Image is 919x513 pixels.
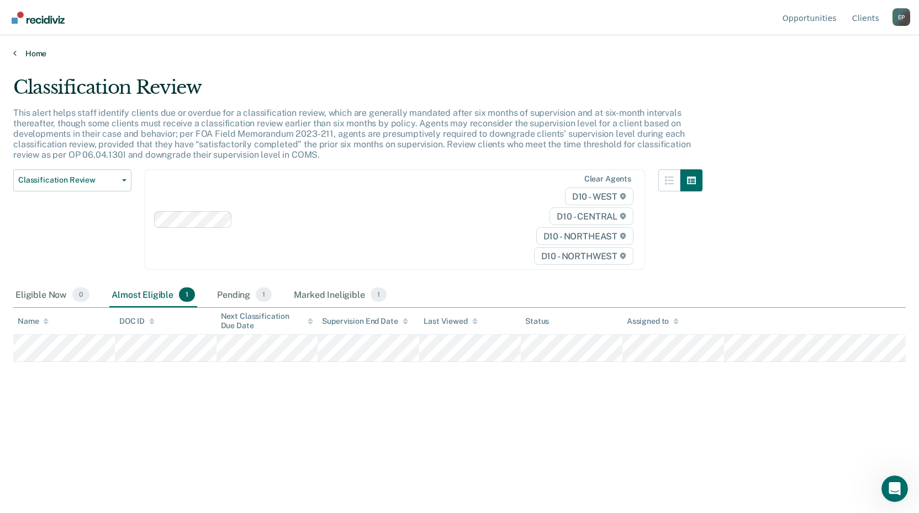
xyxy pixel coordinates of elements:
span: 1 [371,287,387,302]
div: DOC ID [119,317,155,326]
p: This alert helps staff identify clients due or overdue for a classification review, which are gen... [13,108,690,161]
div: Marked Ineligible1 [292,283,389,307]
div: Almost Eligible1 [109,283,197,307]
div: Classification Review [13,76,703,108]
span: 0 [72,287,89,302]
div: Last Viewed [424,317,477,326]
div: Eligible Now0 [13,283,92,307]
span: 1 [179,287,195,302]
div: Pending1 [215,283,274,307]
span: D10 - WEST [565,188,633,205]
div: Next Classification Due Date [221,312,314,330]
span: Classification Review [18,175,118,185]
button: Classification Review [13,169,131,191]
span: D10 - NORTHWEST [534,247,633,265]
span: D10 - CENTRAL [550,207,633,225]
div: Clear agents [584,174,631,184]
button: Profile dropdown button [892,8,910,26]
span: 1 [256,287,272,302]
a: Home [13,49,906,58]
img: Recidiviz [12,12,65,24]
span: D10 - NORTHEAST [536,227,633,245]
iframe: Intercom live chat [881,475,908,502]
div: Supervision End Date [322,317,408,326]
div: Status [525,317,549,326]
div: Assigned to [627,317,679,326]
div: E P [892,8,910,26]
div: Name [18,317,49,326]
